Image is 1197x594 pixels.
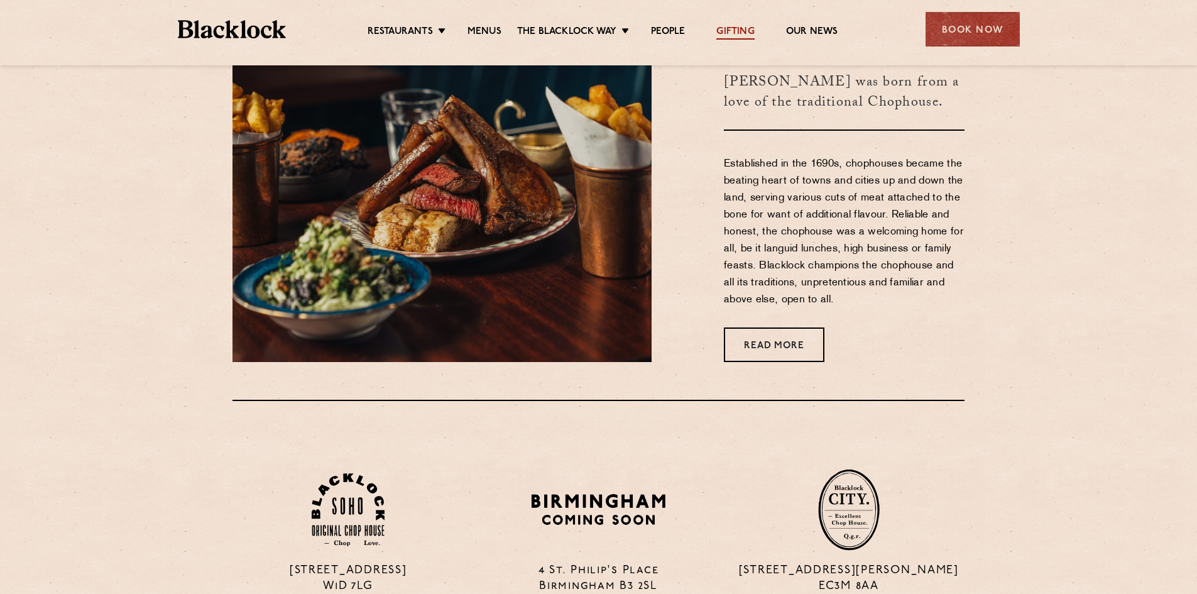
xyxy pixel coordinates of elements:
a: People [651,26,685,40]
a: Read More [724,327,824,362]
img: Soho-stamp-default.svg [312,473,385,547]
img: City-stamp-default.svg [818,469,880,551]
a: Our News [786,26,838,40]
h3: [PERSON_NAME] was born from a love of the traditional Chophouse. [724,53,965,131]
p: Established in the 1690s, chophouses became the beating heart of towns and cities up and down the... [724,156,965,309]
img: May25-Blacklock-AllIn-00417-scaled-e1752246198448.jpg [232,3,652,362]
a: Restaurants [368,26,433,40]
a: Gifting [716,26,754,40]
div: Book Now [926,12,1020,47]
a: The Blacklock Way [517,26,616,40]
img: BIRMINGHAM-P22_-e1747915156957.png [529,490,668,529]
a: Menus [467,26,501,40]
img: BL_Textured_Logo-footer-cropped.svg [178,20,287,38]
